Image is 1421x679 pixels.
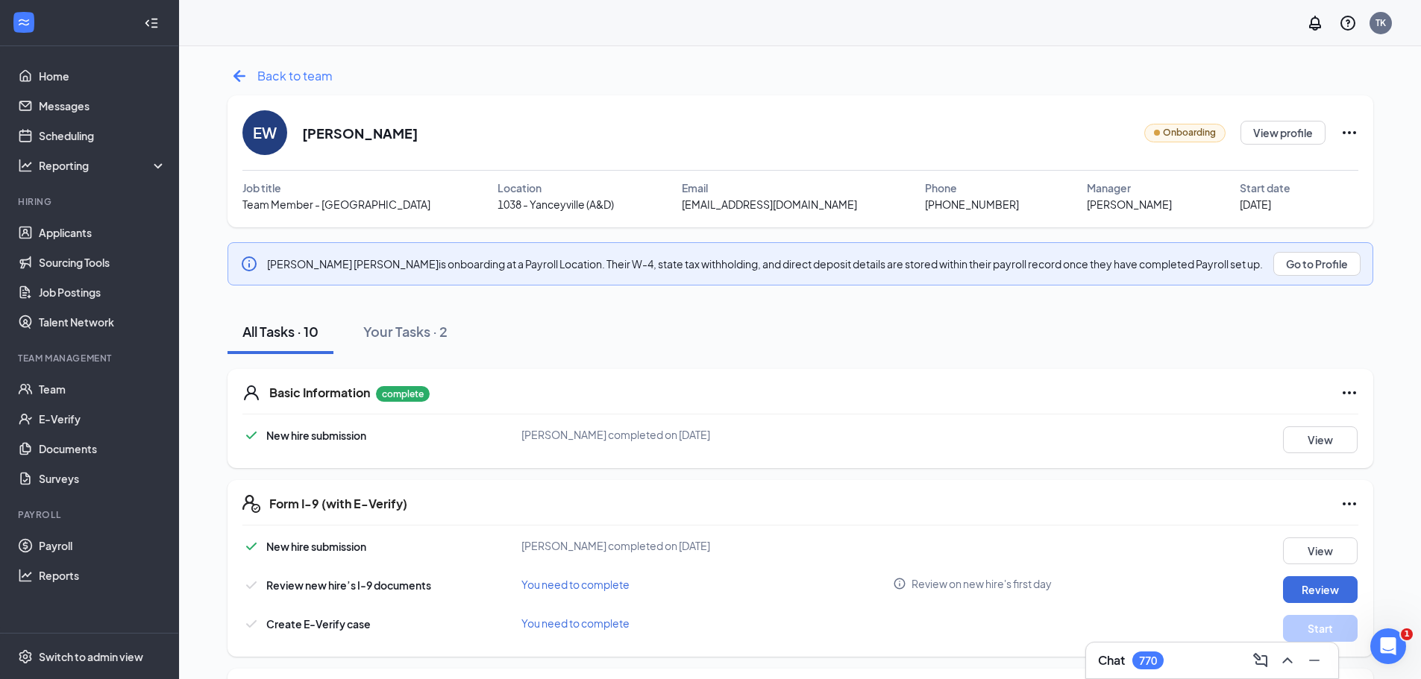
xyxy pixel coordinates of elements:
[1276,648,1299,672] button: ChevronUp
[39,404,166,434] a: E-Verify
[267,257,1263,271] span: [PERSON_NAME] [PERSON_NAME] is onboarding at a Payroll Location. Their W-4, state tax withholding...
[266,540,366,553] span: New hire submission
[39,307,166,337] a: Talent Network
[39,531,166,560] a: Payroll
[1098,652,1125,669] h3: Chat
[144,16,159,31] svg: Collapse
[682,180,708,196] span: Email
[682,196,857,212] span: [EMAIL_ADDRESS][DOMAIN_NAME]
[269,496,407,512] h5: Form I-9 (with E-Verify)
[1339,14,1357,32] svg: QuestionInfo
[925,196,1019,212] span: [PHONE_NUMBER]
[1340,495,1358,513] svg: Ellipses
[1401,628,1413,640] span: 1
[242,495,260,513] svg: FormI9EVerifyIcon
[39,277,166,307] a: Job Postings
[302,124,418,142] h2: [PERSON_NAME]
[18,352,163,364] div: Team Management
[1283,576,1358,603] button: Review
[1283,537,1358,564] button: View
[1302,648,1326,672] button: Minimize
[228,64,251,88] svg: ArrowLeftNew
[521,578,630,591] span: You need to complete
[39,560,166,590] a: Reports
[242,615,260,633] svg: Checkmark
[1163,126,1216,140] span: Onboarding
[1087,180,1131,196] span: Manager
[39,464,166,493] a: Surveys
[242,384,260,402] svg: User
[1283,615,1358,642] button: Start
[242,322,319,341] div: All Tasks · 10
[242,180,281,196] span: Job title
[240,255,258,273] svg: Info
[242,537,260,555] svg: Checkmark
[39,374,166,404] a: Team
[1340,124,1358,142] svg: Ellipses
[1340,384,1358,402] svg: Ellipses
[266,429,366,442] span: New hire submission
[1283,426,1358,453] button: View
[266,578,431,592] span: Review new hire’s I-9 documents
[39,158,167,173] div: Reporting
[498,196,614,212] span: 1038 - Yanceyville (A&D)
[16,15,31,30] svg: WorkstreamLogo
[1240,196,1271,212] span: [DATE]
[257,66,333,85] span: Back to team
[1306,14,1324,32] svg: Notifications
[376,386,430,402] p: complete
[912,576,1052,591] span: Review on new hire's first day
[1087,196,1172,212] span: [PERSON_NAME]
[363,322,448,341] div: Your Tasks · 2
[521,428,710,441] span: [PERSON_NAME] completed on [DATE]
[39,649,143,664] div: Switch to admin view
[1240,180,1290,196] span: Start date
[498,180,542,196] span: Location
[1139,654,1157,667] div: 770
[925,180,957,196] span: Phone
[39,218,166,247] a: Applicants
[1249,648,1273,672] button: ComposeMessage
[39,91,166,121] a: Messages
[39,121,166,151] a: Scheduling
[18,649,33,664] svg: Settings
[242,196,430,212] span: Team Member - [GEOGRAPHIC_DATA]
[242,576,260,594] svg: Checkmark
[1252,651,1270,669] svg: ComposeMessage
[1375,16,1386,29] div: TK
[39,247,166,277] a: Sourcing Tools
[1305,651,1323,669] svg: Minimize
[266,617,371,631] span: Create E-Verify case
[521,539,710,552] span: [PERSON_NAME] completed on [DATE]
[1279,651,1296,669] svg: ChevronUp
[253,122,277,143] div: EW
[242,426,260,444] svg: Checkmark
[1273,252,1361,276] button: Go to Profile
[893,577,906,590] svg: Info
[18,158,33,173] svg: Analysis
[521,616,630,630] span: You need to complete
[228,64,333,88] a: ArrowLeftNewBack to team
[18,195,163,208] div: Hiring
[39,434,166,464] a: Documents
[269,385,370,401] h5: Basic Information
[18,508,163,521] div: Payroll
[39,61,166,91] a: Home
[1240,121,1326,145] button: View profile
[1370,628,1406,664] iframe: Intercom live chat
